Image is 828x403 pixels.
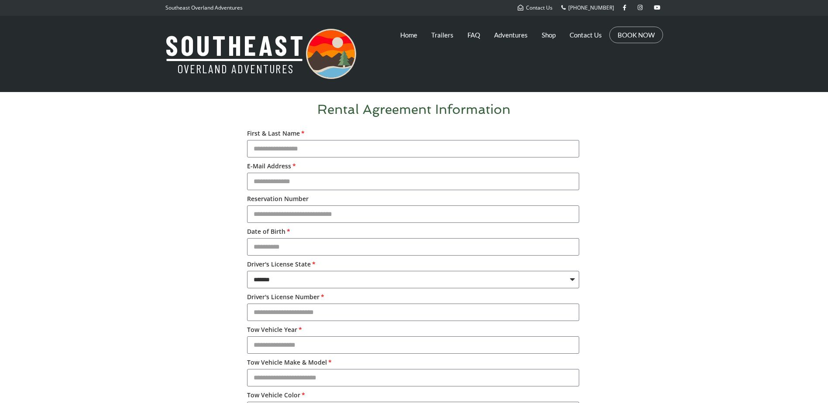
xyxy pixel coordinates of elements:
a: Contact Us [518,4,553,11]
span: Contact Us [526,4,553,11]
p: Southeast Overland Adventures [165,2,243,14]
img: Southeast Overland Adventures [165,29,356,79]
label: Date of Birth [247,227,290,236]
label: Tow Vehicle Year [247,325,302,334]
a: Contact Us [570,24,602,46]
a: Adventures [494,24,528,46]
label: Tow Vehicle Make & Model [247,358,332,367]
a: FAQ [467,24,480,46]
label: Reservation Number [247,195,309,203]
label: E-Mail Address [247,162,296,171]
label: Driver's License State [247,260,316,269]
a: Trailers [431,24,454,46]
a: Shop [542,24,556,46]
label: Driver's License Number [247,293,324,301]
h3: Rental Agreement Information [170,103,659,116]
a: Home [400,24,417,46]
span: [PHONE_NUMBER] [568,4,614,11]
a: BOOK NOW [618,31,655,39]
label: First & Last Name [247,129,305,138]
label: Tow Vehicle Color [247,391,305,400]
a: [PHONE_NUMBER] [561,4,614,11]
